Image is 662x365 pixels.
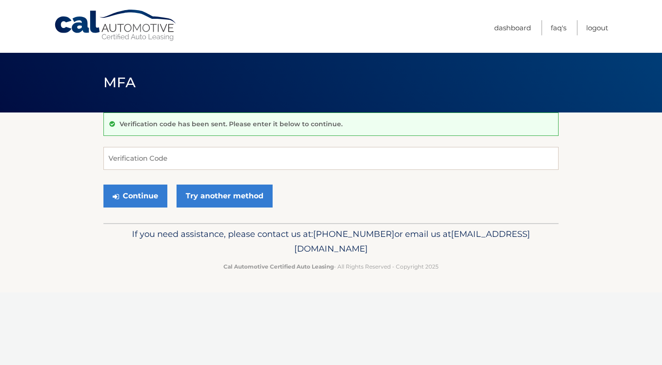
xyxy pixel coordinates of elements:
[109,262,553,271] p: - All Rights Reserved - Copyright 2025
[103,74,136,91] span: MFA
[294,229,530,254] span: [EMAIL_ADDRESS][DOMAIN_NAME]
[586,20,608,35] a: Logout
[494,20,531,35] a: Dashboard
[54,9,178,42] a: Cal Automotive
[223,263,334,270] strong: Cal Automotive Certified Auto Leasing
[313,229,394,239] span: [PHONE_NUMBER]
[120,120,342,128] p: Verification code has been sent. Please enter it below to continue.
[103,147,559,170] input: Verification Code
[109,227,553,256] p: If you need assistance, please contact us at: or email us at
[103,185,167,208] button: Continue
[551,20,566,35] a: FAQ's
[177,185,273,208] a: Try another method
